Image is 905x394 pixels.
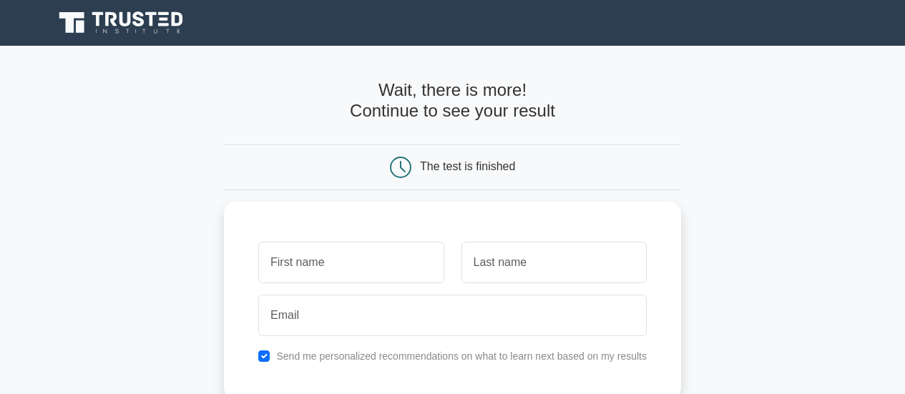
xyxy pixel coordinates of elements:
[258,242,444,283] input: First name
[224,80,681,122] h4: Wait, there is more! Continue to see your result
[276,350,647,362] label: Send me personalized recommendations on what to learn next based on my results
[461,242,647,283] input: Last name
[258,295,647,336] input: Email
[420,160,515,172] div: The test is finished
